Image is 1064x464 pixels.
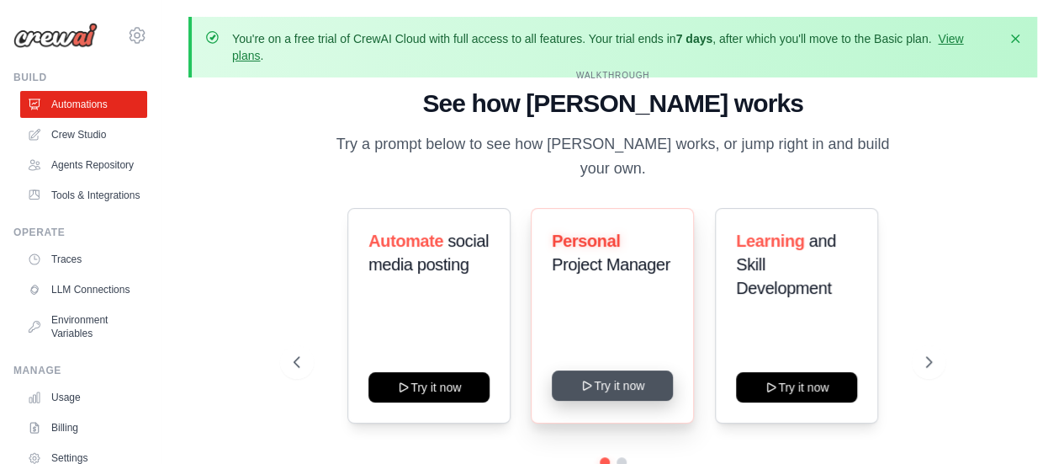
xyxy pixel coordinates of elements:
a: Environment Variables [20,307,147,347]
span: social media posting [368,232,489,274]
span: Personal [552,232,620,250]
strong: 7 days [675,32,712,45]
div: Operate [13,226,147,239]
div: Build [13,71,147,84]
a: Usage [20,384,147,411]
a: LLM Connections [20,276,147,303]
h1: See how [PERSON_NAME] works [294,88,932,119]
a: Billing [20,414,147,441]
span: and Skill Development [736,232,836,297]
span: Automate [368,232,443,250]
a: Crew Studio [20,121,147,148]
div: WALKTHROUGH [294,69,932,82]
p: Try a prompt below to see how [PERSON_NAME] works, or jump right in and build your own. [331,132,896,182]
a: Traces [20,246,147,273]
button: Try it now [368,372,490,403]
p: You're on a free trial of CrewAI Cloud with full access to all features. Your trial ends in , aft... [232,30,997,64]
span: Learning [736,232,804,250]
span: Project Manager [552,255,670,274]
a: Agents Repository [20,152,147,179]
a: Automations [20,91,147,118]
div: Manage [13,364,147,377]
img: Logo [13,23,98,48]
a: Tools & Integrations [20,182,147,209]
button: Try it now [552,371,673,401]
button: Try it now [736,372,857,403]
